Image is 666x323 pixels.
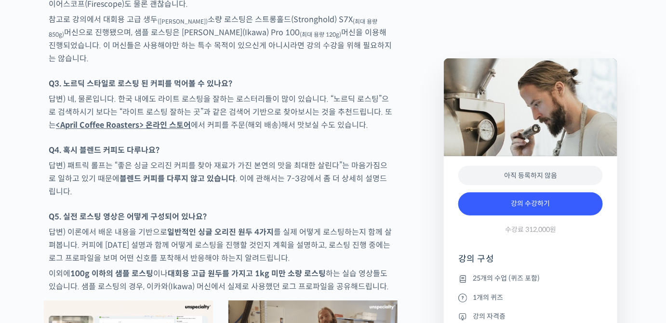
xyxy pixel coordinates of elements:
p: 이외에 이나 하는 실습 영상들도 있습니다. 샘플 로스팅의 경우, 이카와(Ikawa) 머신에서 실제로 사용했던 로그 프로파일을 공유해드립니다. [49,267,393,293]
p: 답변) 이론에서 배운 내용을 기반으로 를 실제 어떻게 로스팅하는지 함께 살펴봅니다. 커피에 [DATE] 설명과 함께 어떻게 로스팅을 진행할 것인지 계획을 설명하고, 로스팅 진... [49,226,393,265]
li: 1개의 퀴즈 [458,292,603,303]
sub: ([PERSON_NAME]) [158,18,208,25]
strong: Q3. 노르딕 스타일로 로스팅 된 커피를 먹어볼 수 있나요? [49,79,232,89]
p: 답변) 패트릭 롤프는 “좋은 싱글 오리진 커피를 찾아 재료가 가진 본연의 맛을 최대한 살린다”는 마음가짐으로 일하고 있기 때문에 . 이에 관해서는 7-3강에서 좀 더 상세히 ... [49,159,393,198]
p: 참고로 강의에서 대회용 고급 생두 소량 로스팅은 스트롱홀드(Stronghold) S7X 머신으로 진행됐으며, 샘플 로스팅은 [PERSON_NAME](Ikawa) Pro 100... [49,13,393,65]
h4: 강의 구성 [458,253,603,272]
a: <April Coffee Roasters> 온라인 스토어 [56,120,191,130]
div: 아직 등록하지 않음 [458,166,603,186]
strong: Q4. 혹시 블렌드 커피도 다루나요? [49,145,160,155]
sub: (최대 용량 120g) [300,31,341,38]
li: 25개의 수업 (퀴즈 포함) [458,273,603,284]
a: 설정 [124,243,185,267]
strong: 100g 이하의 샘플 로스팅 [70,269,153,279]
span: 홈 [30,257,36,265]
a: 대화 [64,243,124,267]
strong: 블렌드 커피를 다루지 않고 있습니다 [120,174,236,184]
strong: 일반적인 싱글 오리진 원두 4가지 [167,227,274,237]
a: 홈 [3,243,64,267]
li: 강의 자격증 [458,310,603,322]
p: 답변) 네, 물론입니다. 한국 내에도 라이트 로스팅을 잘하는 로스터리들이 많이 있습니다. “노르딕 로스팅”으로 검색하시기 보다는 “라이트 로스팅 잘하는 곳”과 같은 검색어 기... [49,93,393,132]
strong: 대회용 고급 원두를 가지고 1kg 미만 소량 로스팅 [168,269,326,279]
span: 대화 [88,258,100,266]
span: 설정 [149,257,160,265]
a: 강의 수강하기 [458,192,603,215]
strong: Q5. 실전 로스팅 영상은 어떻게 구성되어 있나요? [49,212,207,222]
span: 수강료 312,000원 [505,225,556,234]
